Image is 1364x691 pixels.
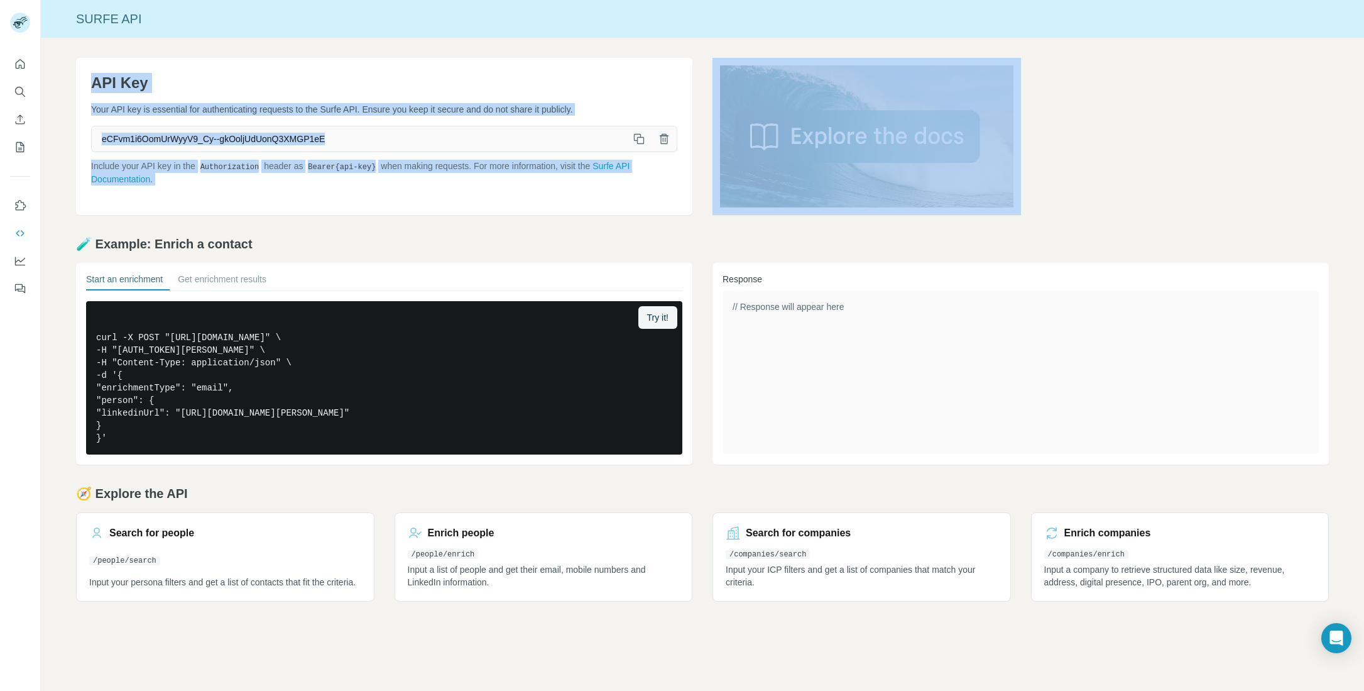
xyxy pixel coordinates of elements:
[726,563,998,589] p: Input your ICP filters and get a list of companies that match your criteria.
[1321,623,1351,653] div: Open Intercom Messenger
[89,576,361,589] p: Input your persona filters and get a list of contacts that fit the criteria.
[91,73,677,93] h1: API Key
[1031,512,1329,602] a: Enrich companies/companies/enrichInput a company to retrieve structured data like size, revenue, ...
[10,108,30,131] button: Enrich CSV
[638,306,677,329] button: Try it!
[10,250,30,272] button: Dashboard
[733,302,844,312] span: // Response will appear here
[305,163,378,172] code: Bearer {api-key}
[10,194,30,217] button: Use Surfe on LinkedIn
[109,526,194,541] h3: Search for people
[10,53,30,75] button: Quick start
[92,128,626,150] span: eCFvm1i6OomUrWyyV9_Cy--gkOoljUdUonQ3XMGP1eE
[428,526,494,541] h3: Enrich people
[10,222,30,245] button: Use Surfe API
[408,550,479,559] code: /people/enrich
[89,556,160,565] code: /people/search
[178,273,266,290] button: Get enrichment results
[41,10,1364,28] div: Surfe API
[1064,526,1151,541] h3: Enrich companies
[395,512,693,602] a: Enrich people/people/enrichInput a list of people and get their email, mobile numbers and LinkedI...
[1044,563,1316,589] p: Input a company to retrieve structured data like size, revenue, address, digital presence, IPO, p...
[10,136,30,158] button: My lists
[1044,550,1128,559] code: /companies/enrich
[746,526,851,541] h3: Search for companies
[76,235,1329,253] h2: 🧪 Example: Enrich a contact
[726,550,810,559] code: /companies/search
[91,103,677,116] p: Your API key is essential for authenticating requests to the Surfe API. Ensure you keep it secure...
[712,512,1011,602] a: Search for companies/companies/searchInput your ICP filters and get a list of companies that matc...
[86,273,163,290] button: Start an enrichment
[198,163,262,172] code: Authorization
[76,485,1329,502] h2: 🧭 Explore the API
[408,563,680,589] p: Input a list of people and get their email, mobile numbers and LinkedIn information.
[91,160,677,185] p: Include your API key in the header as when making requests. For more information, visit the .
[86,301,682,455] pre: curl -X POST "[URL][DOMAIN_NAME]" \ -H "[AUTH_TOKEN][PERSON_NAME]" \ -H "Content-Type: applicatio...
[76,512,374,602] a: Search for people/people/searchInput your persona filters and get a list of contacts that fit the...
[10,80,30,103] button: Search
[10,277,30,300] button: Feedback
[647,311,668,324] span: Try it!
[723,273,1319,285] h3: Response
